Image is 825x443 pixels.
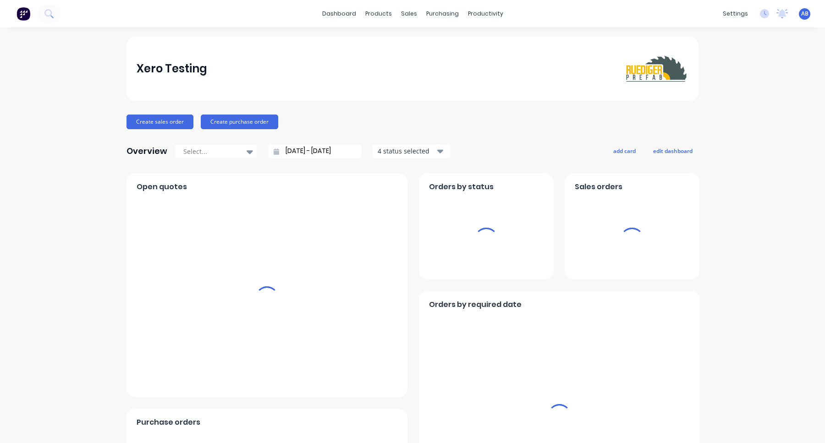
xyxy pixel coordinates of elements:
[575,181,622,192] span: Sales orders
[422,7,463,21] div: purchasing
[718,7,753,21] div: settings
[126,115,193,129] button: Create sales order
[378,146,435,156] div: 4 status selected
[126,142,167,160] div: Overview
[429,181,494,192] span: Orders by status
[137,60,207,78] div: Xero Testing
[373,144,451,158] button: 4 status selected
[137,417,200,428] span: Purchase orders
[801,10,808,18] span: AB
[429,299,522,310] span: Orders by required date
[647,145,698,157] button: edit dashboard
[361,7,396,21] div: products
[607,145,642,157] button: add card
[624,53,688,85] img: Xero Testing
[318,7,361,21] a: dashboard
[16,7,30,21] img: Factory
[463,7,508,21] div: productivity
[396,7,422,21] div: sales
[137,181,187,192] span: Open quotes
[201,115,278,129] button: Create purchase order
